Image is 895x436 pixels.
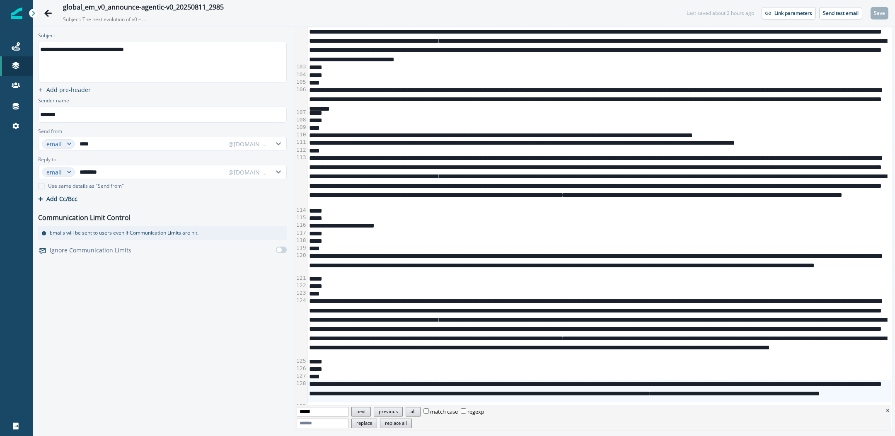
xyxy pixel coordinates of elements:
div: @[DOMAIN_NAME] [228,168,268,177]
div: 103 [294,63,307,70]
button: Send test email [819,7,862,19]
p: Link parameters [774,10,812,16]
div: global_em_v0_announce-agentic-v0_20250811_2985 [63,3,224,12]
div: 105 [294,78,307,86]
button: Add Cc/Bcc [38,195,77,203]
button: next [351,407,371,417]
button: replace all [380,419,412,428]
div: 127 [294,372,307,380]
p: Sender name [38,97,69,106]
div: @[DOMAIN_NAME] [228,140,268,148]
button: replace [351,419,377,428]
p: Save [874,10,885,16]
div: 124 [294,297,307,357]
p: Emails will be sent to users even if Communication Limits are hit. [50,229,198,237]
label: Send from [38,128,62,135]
img: Inflection [11,7,22,19]
div: 125 [294,357,307,365]
p: Subject [38,32,55,41]
div: 126 [294,365,307,372]
div: 116 [294,221,307,229]
div: 113 [294,154,307,206]
input: Replace [297,419,348,428]
p: Add pre-header [46,86,91,94]
input: match case [423,408,429,414]
button: Link parameters [762,7,816,19]
div: 123 [294,289,307,297]
div: 108 [294,116,307,124]
button: add preheader [35,86,94,94]
button: all [406,407,421,417]
div: 129 [294,402,307,410]
p: Send test email [823,10,859,16]
button: Go back [40,5,56,22]
div: 107 [294,109,307,116]
button: close [886,405,890,415]
div: Last saved about 2 hours ago [687,10,754,17]
button: previous [374,407,403,417]
label: match case [423,408,458,415]
div: 102 [294,18,307,63]
label: Reply to [38,156,56,163]
label: regexp [461,408,484,415]
div: 112 [294,146,307,154]
div: 115 [294,214,307,221]
div: 122 [294,282,307,289]
div: 106 [294,86,307,109]
div: 120 [294,252,307,274]
div: email [46,140,63,148]
div: email [46,168,63,177]
div: 117 [294,229,307,237]
div: 119 [294,244,307,252]
div: 118 [294,237,307,244]
div: 111 [294,138,307,146]
div: 104 [294,71,307,78]
div: 109 [294,124,307,131]
div: 114 [294,206,307,214]
input: regexp [461,408,466,414]
p: Ignore Communication Limits [50,246,131,254]
button: Save [871,7,888,19]
p: Use same details as "Send from" [48,182,124,190]
input: Find [297,407,348,417]
p: Communication Limit Control [38,213,131,223]
div: 128 [294,380,307,402]
p: Subject: The next evolution of v0 – now available [63,12,146,23]
div: 121 [294,274,307,282]
div: 110 [294,131,307,138]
